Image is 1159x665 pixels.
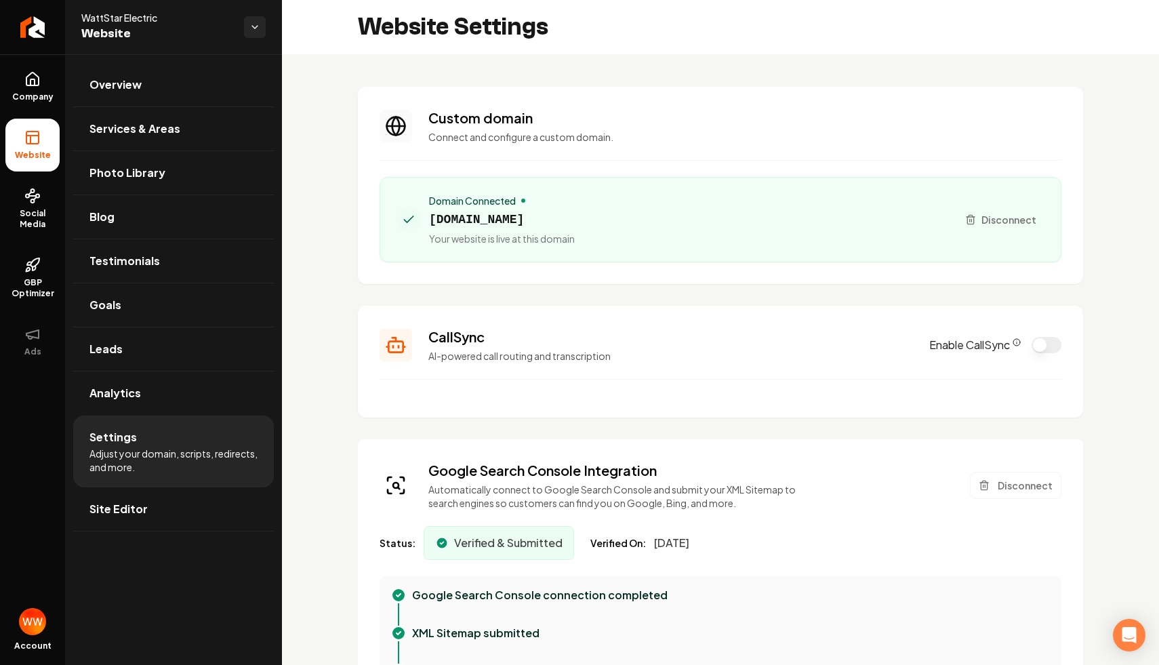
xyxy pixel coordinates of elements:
[929,337,1021,353] label: Enable CallSync
[358,14,548,41] h2: Website Settings
[81,24,233,43] span: Website
[20,16,45,38] img: Rebolt Logo
[5,208,60,230] span: Social Media
[957,207,1044,232] button: Disconnect
[428,108,1061,127] h3: Custom domain
[89,501,148,517] span: Site Editor
[89,209,115,225] span: Blog
[73,107,274,150] a: Services & Areas
[73,195,274,239] a: Blog
[1013,338,1021,346] button: CallSync Info
[73,63,274,106] a: Overview
[89,341,123,357] span: Leads
[81,11,233,24] span: WattStar Electric
[428,327,913,346] h3: CallSync
[5,246,60,310] a: GBP Optimizer
[5,177,60,241] a: Social Media
[7,92,59,102] span: Company
[14,641,52,651] span: Account
[5,277,60,299] span: GBP Optimizer
[590,536,646,550] span: Verified On:
[19,346,47,357] span: Ads
[89,253,160,269] span: Testimonials
[73,487,274,531] a: Site Editor
[5,60,60,113] a: Company
[89,121,180,137] span: Services & Areas
[89,165,165,181] span: Photo Library
[73,327,274,371] a: Leads
[380,536,415,550] span: Status:
[654,535,689,551] span: [DATE]
[454,535,563,551] span: Verified & Submitted
[9,150,56,161] span: Website
[1113,619,1145,651] div: Open Intercom Messenger
[428,461,811,480] h3: Google Search Console Integration
[89,77,142,93] span: Overview
[429,210,575,229] span: [DOMAIN_NAME]
[412,625,540,641] p: XML Sitemap submitted
[428,483,811,510] p: Automatically connect to Google Search Console and submit your XML Sitemap to search engines so c...
[428,130,1061,144] p: Connect and configure a custom domain.
[73,283,274,327] a: Goals
[5,315,60,368] button: Ads
[429,232,575,245] span: Your website is live at this domain
[970,472,1061,499] button: Disconnect
[89,385,141,401] span: Analytics
[19,608,46,635] img: Will Wallace
[89,447,258,474] span: Adjust your domain, scripts, redirects, and more.
[412,587,668,603] p: Google Search Console connection completed
[73,239,274,283] a: Testimonials
[429,194,516,207] span: Domain Connected
[19,608,46,635] button: Open user button
[73,371,274,415] a: Analytics
[981,213,1036,227] span: Disconnect
[89,297,121,313] span: Goals
[428,349,913,363] p: AI-powered call routing and transcription
[73,151,274,195] a: Photo Library
[89,429,137,445] span: Settings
